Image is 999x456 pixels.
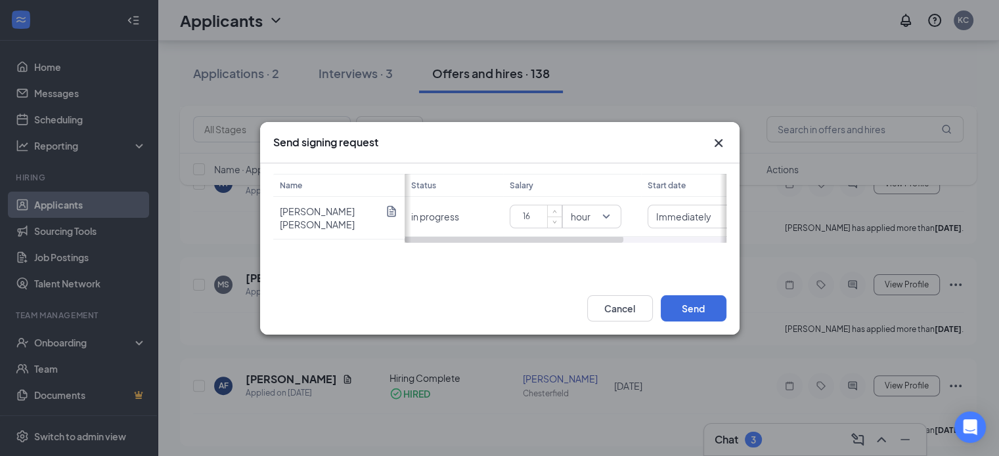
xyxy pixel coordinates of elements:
[641,174,877,197] th: Start date
[547,217,562,228] span: Decrease Value
[711,135,726,151] svg: Cross
[547,205,562,217] span: Increase Value
[273,174,405,197] th: Name
[954,411,986,443] div: Open Intercom Messenger
[273,174,726,243] div: Loading offer data.
[280,205,380,231] p: [PERSON_NAME] [PERSON_NAME]
[405,197,503,237] td: in progress
[273,135,378,150] h3: Send signing request
[516,207,562,226] input: $
[551,207,559,215] span: up
[711,135,726,151] button: Close
[587,295,653,321] button: Cancel
[661,295,726,321] button: Send
[385,205,398,218] svg: Document
[405,174,503,197] th: Status
[571,207,590,226] span: hour
[503,174,641,197] th: Salary
[551,218,559,226] span: down
[656,207,711,226] span: Immediately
